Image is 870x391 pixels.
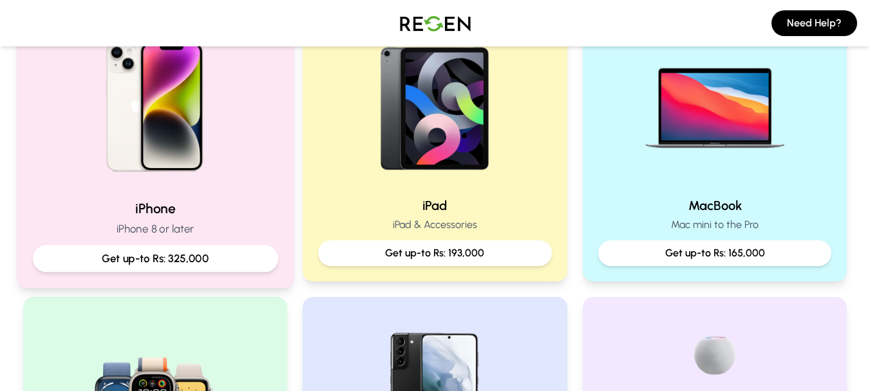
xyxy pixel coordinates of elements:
img: iPhone [68,15,241,189]
img: iPad [352,21,517,186]
p: iPad & Accessories [318,217,552,233]
p: Get up-to Rs: 165,000 [609,245,822,261]
img: MacBook [632,21,797,186]
p: iPhone 8 or later [32,221,278,237]
button: Need Help? [771,10,857,36]
p: Get up-to Rs: 325,000 [43,251,267,267]
p: Mac mini to the Pro [598,217,832,233]
h2: iPhone [32,199,278,218]
h2: MacBook [598,196,832,215]
img: Logo [390,5,480,41]
h2: iPad [318,196,552,215]
p: Get up-to Rs: 193,000 [328,245,542,261]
